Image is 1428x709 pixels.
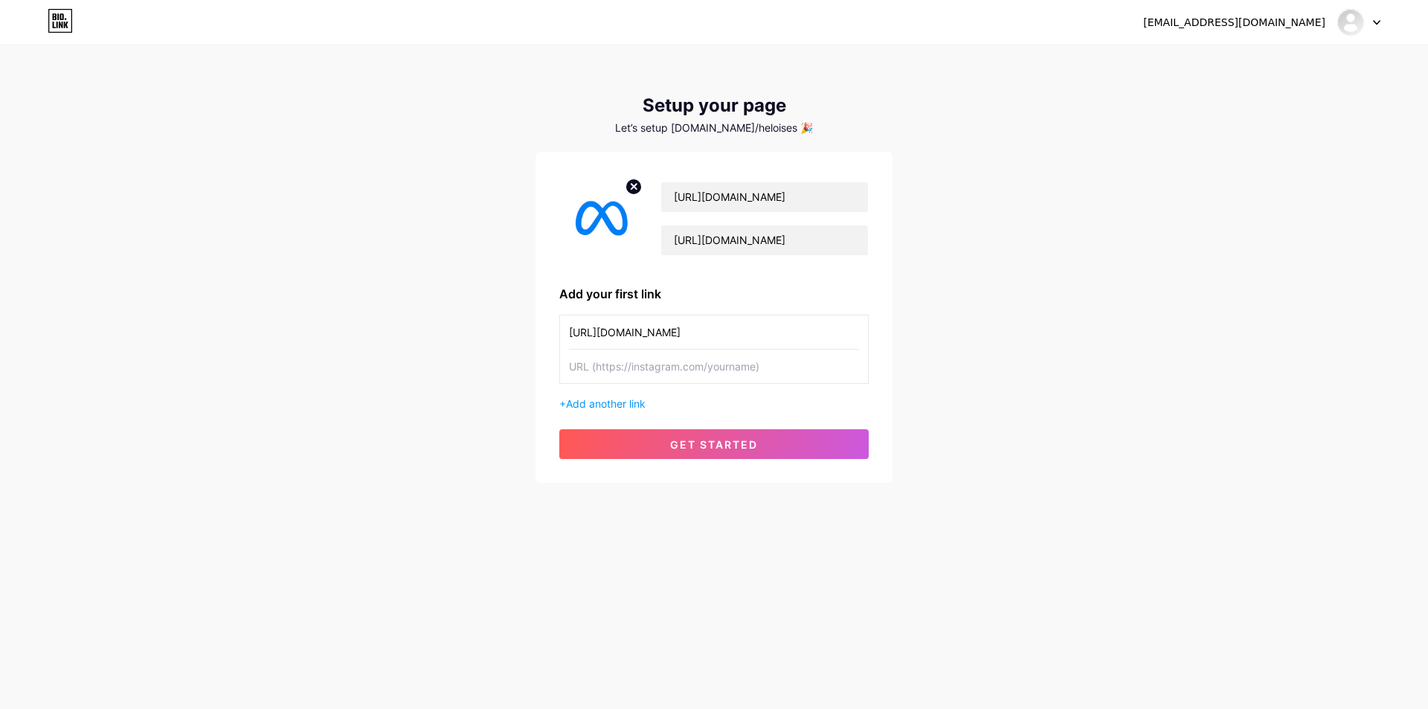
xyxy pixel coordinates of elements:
span: Add another link [566,397,646,410]
img: profile pic [559,176,643,261]
input: Your name [661,182,868,212]
div: Let’s setup [DOMAIN_NAME]/heloises 🎉 [535,122,892,134]
span: get started [670,438,758,451]
div: Add your first link [559,285,869,303]
input: bio [661,225,868,255]
input: Link name (My Instagram) [569,315,859,349]
button: get started [559,429,869,459]
div: [EMAIL_ADDRESS][DOMAIN_NAME] [1143,15,1325,31]
img: Heloise Stephen [1337,8,1365,36]
div: + [559,396,869,411]
div: Setup your page [535,95,892,116]
input: URL (https://instagram.com/yourname) [569,350,859,383]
